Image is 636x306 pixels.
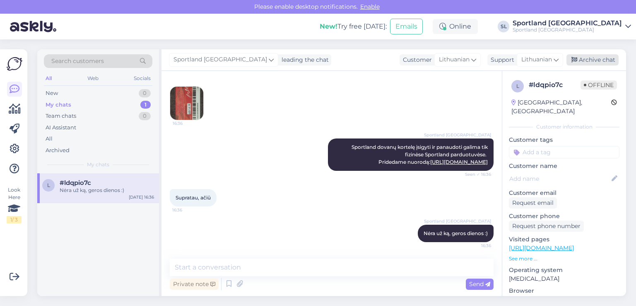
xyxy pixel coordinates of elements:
div: My chats [46,101,71,109]
div: 0 [139,89,151,97]
div: Private note [170,279,219,290]
span: Lithuanian [521,55,552,64]
div: Web [86,73,100,84]
p: Customer name [509,162,619,170]
div: Nėra už ką, geros dienos :) [60,187,154,194]
span: l [516,83,519,89]
div: Customer [400,56,432,64]
input: Add a tag [509,146,619,158]
div: Sportland [GEOGRAPHIC_DATA] [513,27,622,33]
div: Request phone number [509,221,584,232]
p: Customer tags [509,136,619,144]
a: [URL][DOMAIN_NAME] [430,159,488,165]
p: Customer email [509,189,619,197]
span: Supratau, ačiū [176,194,211,201]
div: Support [487,56,514,64]
span: Nėra už ką, geros dienos :) [424,230,488,236]
div: Look Here [7,186,22,223]
p: See more ... [509,255,619,262]
img: Attachment [170,87,203,120]
div: 1 / 3 [7,216,22,223]
span: Lithuanian [439,55,470,64]
div: Customer information [509,123,619,131]
div: [GEOGRAPHIC_DATA], [GEOGRAPHIC_DATA] [511,98,611,116]
div: Socials [132,73,152,84]
p: Browser [509,287,619,295]
button: Emails [390,19,423,34]
span: Sportland [GEOGRAPHIC_DATA] [424,132,491,138]
span: Send [469,280,490,288]
div: Request email [509,197,557,209]
div: Team chats [46,112,76,120]
div: SL [498,21,509,32]
div: All [44,73,53,84]
a: [URL][DOMAIN_NAME] [509,244,574,252]
span: 16:36 [173,120,204,126]
div: All [46,135,53,143]
p: Visited pages [509,235,619,244]
b: New! [320,22,337,30]
img: Askly Logo [7,56,22,72]
div: 0 [139,112,151,120]
div: Sportland [GEOGRAPHIC_DATA] [513,20,622,27]
div: leading the chat [278,56,329,64]
span: l [47,182,50,188]
div: Archived [46,146,70,155]
span: Sportland [GEOGRAPHIC_DATA] [424,218,491,224]
div: Archive chat [566,54,619,66]
span: Sportland dovanų kortelę įsigyti ir panaudoti galima tik fizinėse Sportland parduotuvėse. Prideda... [352,144,489,165]
span: Seen ✓ 16:36 [460,171,491,177]
span: Offline [581,80,617,90]
div: [DATE] 16:36 [129,194,154,200]
p: Operating system [509,266,619,274]
div: # ldqpio7c [529,80,581,90]
p: Customer phone [509,212,619,221]
div: AI Assistant [46,124,76,132]
input: Add name [509,174,610,183]
div: Try free [DATE]: [320,22,387,32]
span: 16:36 [460,243,491,249]
span: Search customers [51,57,104,66]
span: #ldqpio7c [60,179,91,187]
a: Sportland [GEOGRAPHIC_DATA]Sportland [GEOGRAPHIC_DATA] [513,20,631,33]
span: Enable [358,3,382,10]
p: Chrome [TECHNICAL_ID] [509,295,619,304]
div: Online [433,19,478,34]
span: My chats [87,161,109,168]
div: 1 [140,101,151,109]
span: 16:36 [172,207,203,213]
span: Sportland [GEOGRAPHIC_DATA] [173,55,267,64]
div: New [46,89,58,97]
p: [MEDICAL_DATA] [509,274,619,283]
